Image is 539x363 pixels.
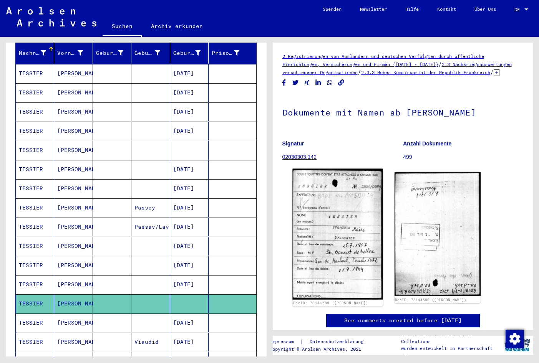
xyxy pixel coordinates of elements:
[16,42,54,64] mat-header-cell: Nachname
[170,218,209,236] mat-cell: [DATE]
[170,275,209,294] mat-cell: [DATE]
[282,154,317,160] a: 02030303.142
[16,313,54,332] mat-cell: TESSIER
[57,49,83,57] div: Vorname
[173,47,210,59] div: Geburtsdatum
[170,42,209,64] mat-header-cell: Geburtsdatum
[170,64,209,83] mat-cell: [DATE]
[131,198,170,217] mat-cell: Passcy
[292,78,300,87] button: Share on Twitter
[54,64,93,83] mat-cell: [PERSON_NAME]
[212,49,239,57] div: Prisoner #
[361,69,490,75] a: 2.3.3 Hohes Kommissariat der Republik Frankreich
[170,122,209,140] mat-cell: [DATE]
[16,256,54,275] mat-cell: TESSIER
[438,61,442,68] span: /
[270,346,373,353] p: Copyright © Arolsen Archives, 2021
[103,17,142,37] a: Suchen
[173,49,201,57] div: Geburtsdatum
[270,338,300,346] a: Impressum
[16,333,54,351] mat-cell: TESSIER
[16,141,54,160] mat-cell: TESSIER
[344,317,462,325] a: See comments created before [DATE]
[16,83,54,102] mat-cell: TESSIER
[282,140,304,147] b: Signatur
[337,78,345,87] button: Copy link
[54,141,93,160] mat-cell: [PERSON_NAME]
[54,237,93,256] mat-cell: [PERSON_NAME]
[395,172,481,296] img: 002.jpg
[282,95,524,129] h1: Dokumente mit Namen ab [PERSON_NAME]
[170,102,209,121] mat-cell: [DATE]
[403,140,451,147] b: Anzahl Dokumente
[6,7,96,26] img: Arolsen_neg.svg
[212,47,249,59] div: Prisoner #
[54,256,93,275] mat-cell: [PERSON_NAME]
[170,313,209,332] mat-cell: [DATE]
[170,179,209,198] mat-cell: [DATE]
[54,160,93,179] mat-cell: [PERSON_NAME]
[16,237,54,256] mat-cell: TESSIER
[490,69,494,76] span: /
[54,42,93,64] mat-header-cell: Vorname
[303,78,311,87] button: Share on Xing
[280,78,288,87] button: Share on Facebook
[134,47,169,59] div: Geburt‏
[54,179,93,198] mat-cell: [PERSON_NAME]
[19,49,46,57] div: Nachname
[54,198,93,217] mat-cell: [PERSON_NAME]
[54,83,93,102] mat-cell: [PERSON_NAME]
[270,338,373,346] div: |
[54,333,93,351] mat-cell: [PERSON_NAME]
[16,179,54,198] mat-cell: TESSIER
[401,345,501,359] p: wurden entwickelt in Partnerschaft mit
[505,329,524,348] div: Zustimmung ändern
[57,47,92,59] div: Vorname
[16,122,54,140] mat-cell: TESSIER
[142,17,212,35] a: Archiv erkunden
[170,160,209,179] mat-cell: [DATE]
[16,160,54,179] mat-cell: TESSIER
[16,64,54,83] mat-cell: TESSIER
[96,49,123,57] div: Geburtsname
[170,237,209,256] mat-cell: [DATE]
[54,313,93,332] mat-cell: [PERSON_NAME]
[170,333,209,351] mat-cell: [DATE]
[170,256,209,275] mat-cell: [DATE]
[314,78,322,87] button: Share on LinkedIn
[403,153,524,161] p: 499
[93,42,131,64] mat-header-cell: Geburtsname
[292,169,383,300] img: 001.jpg
[170,83,209,102] mat-cell: [DATE]
[358,69,361,76] span: /
[96,47,133,59] div: Geburtsname
[16,102,54,121] mat-cell: TESSIER
[16,294,54,313] mat-cell: TESSIER
[282,53,484,67] a: 2 Registrierungen von Ausländern und deutschen Verfolgten durch öffentliche Einrichtungen, Versic...
[326,78,334,87] button: Share on WhatsApp
[401,331,501,345] p: Die Arolsen Archives Online-Collections
[503,335,532,355] img: yv_logo.png
[134,49,160,57] div: Geburt‏
[209,42,256,64] mat-header-cell: Prisoner #
[54,275,93,294] mat-cell: [PERSON_NAME]
[19,47,56,59] div: Nachname
[131,218,170,236] mat-cell: Passav/Lavier
[16,198,54,217] mat-cell: TESSIER
[170,198,209,217] mat-cell: [DATE]
[293,301,368,305] a: DocID: 78144589 ([PERSON_NAME])
[54,102,93,121] mat-cell: [PERSON_NAME]
[506,330,524,348] img: Zustimmung ändern
[303,338,373,346] a: Datenschutzerklärung
[131,333,170,351] mat-cell: Viaudid
[395,298,466,302] a: DocID: 78144589 ([PERSON_NAME])
[16,275,54,294] mat-cell: TESSIER
[514,7,523,12] span: DE
[131,42,170,64] mat-header-cell: Geburt‏
[54,218,93,236] mat-cell: [PERSON_NAME]
[54,122,93,140] mat-cell: [PERSON_NAME]
[54,294,93,313] mat-cell: [PERSON_NAME]
[16,218,54,236] mat-cell: TESSIER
